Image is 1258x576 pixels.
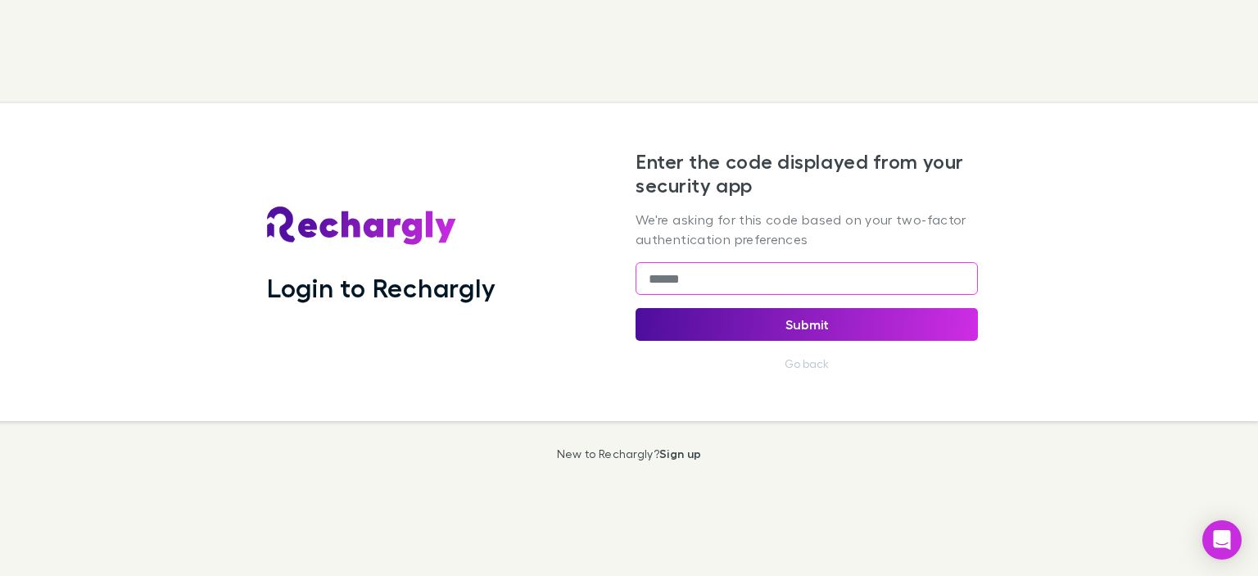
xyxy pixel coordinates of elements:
button: Submit [636,308,978,341]
p: We're asking for this code based on your two-factor authentication preferences [636,210,978,249]
a: Sign up [659,447,701,460]
p: New to Rechargly? [557,447,702,460]
button: Go back [775,354,839,374]
img: Rechargly's Logo [267,206,457,246]
h1: Login to Rechargly [267,272,496,303]
div: Open Intercom Messenger [1202,520,1242,560]
h2: Enter the code displayed from your security app [636,150,978,197]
